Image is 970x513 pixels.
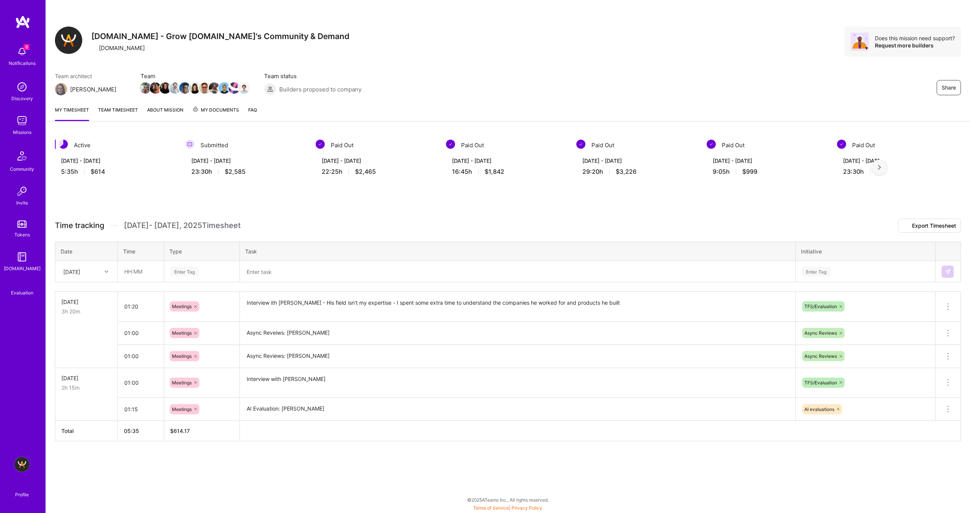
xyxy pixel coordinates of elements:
input: HH:MM [118,323,163,343]
a: Team Member Avatar [219,82,229,94]
div: Paid Out [576,140,698,151]
img: Team Member Avatar [160,82,171,94]
div: Evaluation [11,289,33,297]
div: [DATE] [61,298,111,306]
a: Team Member Avatar [150,82,160,94]
i: icon Download [903,223,909,229]
div: [DOMAIN_NAME] [4,264,41,272]
span: TFS/Evaluation [804,304,837,309]
div: Invite [16,199,28,207]
div: 23:30 h [191,168,300,176]
div: Discovery [11,94,33,102]
div: Submitted [185,140,307,151]
span: $1,842 [485,168,504,176]
span: Meetings [172,330,192,336]
span: Meetings [172,380,192,386]
span: $2,585 [225,168,246,176]
div: Missions [13,128,31,136]
span: Time tracking [55,221,104,230]
img: teamwork [14,113,30,128]
textarea: Async Reveiws: [PERSON_NAME] [241,323,795,344]
img: Team Member Avatar [199,82,210,94]
a: Team Member Avatar [141,82,150,94]
span: 6 [23,44,30,50]
div: [DATE] - [DATE] [452,157,561,165]
span: | [473,505,542,511]
i: icon Chevron [105,270,108,274]
input: HH:MM [118,296,163,316]
div: [PERSON_NAME] [70,85,116,93]
a: A.Team - Grow A.Team's Community & Demand [13,457,31,472]
span: $999 [742,168,757,176]
div: 16:45 h [452,168,561,176]
div: [DATE] - [DATE] [322,157,431,165]
button: Export Timesheet [898,219,961,233]
img: Paid Out [837,140,846,149]
img: Builders proposed to company [264,83,276,95]
div: Enter Tag [802,266,830,277]
div: [DATE] - [DATE] [713,157,822,165]
textarea: Interview with [PERSON_NAME] [241,369,795,397]
div: [DATE] - [DATE] [191,157,300,165]
img: Submitted [185,140,194,149]
div: Community [10,165,34,173]
span: Team architect [55,72,125,80]
img: Team Member Avatar [189,82,200,94]
span: Share [942,84,956,91]
span: Team status [264,72,361,80]
input: HH:MM [118,399,163,419]
img: Invite [14,184,30,199]
textarea: AI Evaluation: [PERSON_NAME] [241,398,795,420]
div: Enter Tag [171,266,199,277]
div: [DOMAIN_NAME] [91,44,145,52]
img: Team Architect [55,83,67,95]
div: [DATE] [63,268,80,275]
th: Date [55,242,118,261]
textarea: Async Reviews: [PERSON_NAME] [241,346,795,367]
img: Team Member Avatar [228,82,240,94]
div: Tokens [14,231,30,239]
img: Community [13,147,31,165]
img: discovery [14,79,30,94]
span: Team [141,72,249,80]
span: Meetings [172,304,192,309]
span: Meetings [172,353,192,359]
img: Team Member Avatar [169,82,181,94]
a: My timesheet [55,106,89,121]
i: icon SelectionTeam [19,283,25,289]
img: bell [14,44,30,59]
a: My Documents [192,106,239,121]
a: Team Member Avatar [190,82,200,94]
a: Team Member Avatar [210,82,219,94]
img: Paid Out [316,140,325,149]
a: Profile [13,483,31,498]
div: [DATE] - [DATE] [61,157,170,165]
img: Team Member Avatar [140,82,151,94]
img: right [878,165,881,170]
th: Type [164,242,240,261]
div: [DATE] [61,374,111,382]
div: Notifications [9,59,36,67]
div: 5:35 h [61,168,170,176]
input: HH:MM [118,346,163,366]
span: AI evaluations [804,406,834,412]
span: $2,465 [355,168,376,176]
div: Paid Out [837,140,958,151]
div: 9:05 h [713,168,822,176]
div: Paid Out [707,140,828,151]
img: Team Member Avatar [150,82,161,94]
span: $ 614.17 [170,428,190,434]
span: Async Reviews [804,353,837,359]
img: Avatar [851,33,869,51]
img: Paid Out [576,140,585,149]
img: Team Member Avatar [179,82,191,94]
img: Submit [945,269,951,275]
div: 3h 20m [61,307,111,315]
div: 2h 15m [61,384,111,392]
th: Task [240,242,796,261]
input: HH:MM [118,261,163,282]
span: My Documents [192,106,239,114]
button: Share [937,80,961,95]
img: Team Member Avatar [219,82,230,94]
img: A.Team - Grow A.Team's Community & Demand [14,457,30,472]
